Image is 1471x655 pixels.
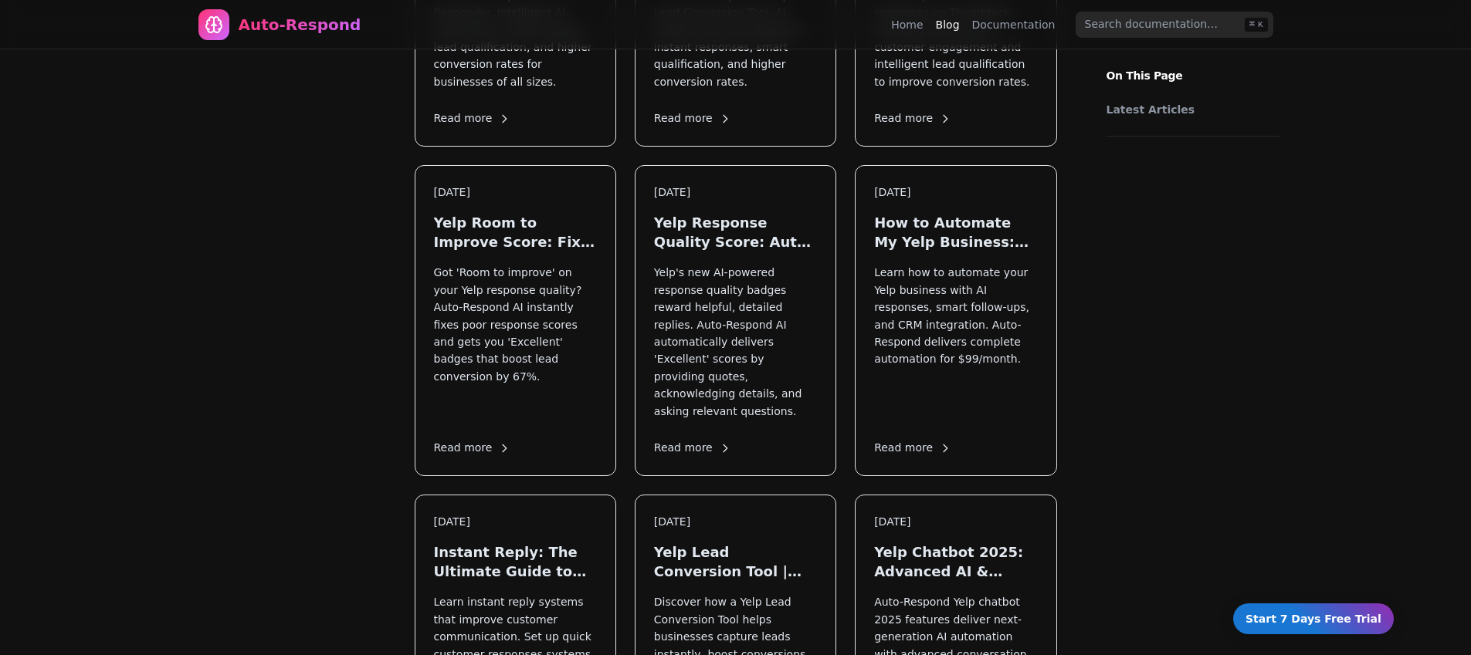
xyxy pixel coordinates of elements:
h3: Yelp Room to Improve Score: Fix Your Response Quality Instantly [434,213,597,252]
a: [DATE]Yelp Room to Improve Score: Fix Your Response Quality InstantlyGot 'Room to improve' on you... [415,165,616,476]
p: Got 'Room to improve' on your Yelp response quality? Auto-Respond AI instantly fixes poor respons... [434,264,597,420]
a: Latest Articles [1107,102,1272,117]
span: Read more [654,110,731,127]
div: [DATE] [434,184,597,201]
h3: Yelp Chatbot 2025: Advanced AI & Future Automation [874,542,1037,581]
a: [DATE]How to Automate My Yelp Business: Complete 2025 GuideLearn how to automate your Yelp busine... [855,165,1056,476]
span: Read more [434,110,511,127]
span: Read more [874,440,951,456]
p: On This Page [1094,49,1292,83]
div: [DATE] [654,184,817,201]
h3: Yelp Response Quality Score: Auto-Respond Gets You 'Excellent' Badges [654,213,817,252]
a: Documentation [972,17,1056,32]
h3: Yelp Lead Conversion Tool | Auto Respond [654,542,817,581]
a: Start 7 Days Free Trial [1233,603,1395,634]
a: Home page [198,9,361,40]
div: [DATE] [434,514,597,530]
div: [DATE] [874,184,1037,201]
h3: How to Automate My Yelp Business: Complete 2025 Guide [874,213,1037,252]
div: Auto-Respond [239,14,361,35]
span: Read more [654,440,731,456]
p: Learn how to automate your Yelp business with AI responses, smart follow-ups, and CRM integration... [874,264,1037,420]
a: Blog [936,17,960,32]
input: Search documentation… [1076,12,1273,38]
h3: Instant Reply: The Ultimate Guide to Faster Customer Response [434,542,597,581]
p: Yelp's new AI-powered response quality badges reward helpful, detailed replies. Auto-Respond AI a... [654,264,817,420]
a: [DATE]Yelp Response Quality Score: Auto-Respond Gets You 'Excellent' BadgesYelp's new AI-powered ... [635,165,836,476]
div: [DATE] [874,514,1037,530]
span: Read more [434,440,511,456]
a: Home [891,17,923,32]
span: Read more [874,110,951,127]
div: [DATE] [654,514,817,530]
